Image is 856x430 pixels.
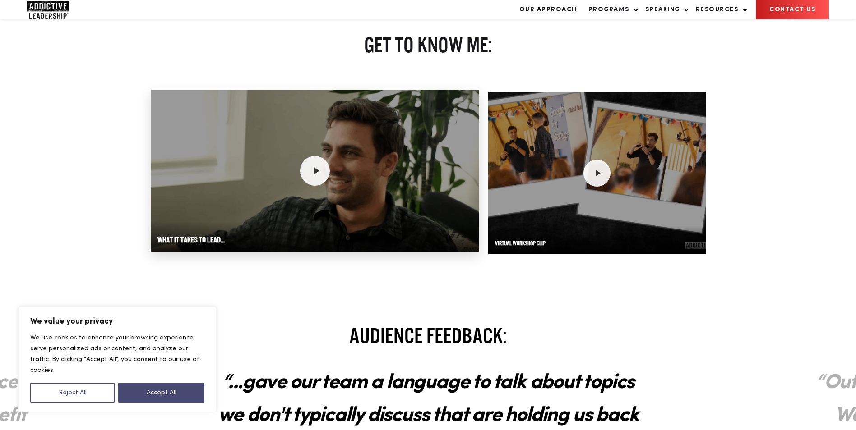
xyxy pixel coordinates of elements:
[691,0,748,19] a: Resources
[248,31,609,58] h2: get to know me:
[30,383,115,403] button: Reject All
[30,316,204,327] p: We value your privacy
[30,332,204,375] p: We use cookies to enhance your browsing experience, serve personalized ads or content, and analyz...
[515,0,582,19] a: Our Approach
[118,383,204,403] button: Accept All
[243,322,613,349] h2: AUDIENCE FEEDBACK:
[641,0,689,19] a: Speaking
[584,0,639,19] a: Programs
[18,306,217,412] div: We value your privacy
[157,235,472,245] h3: What it takes to lead...
[27,1,81,19] a: Home
[495,239,699,247] h3: Virtual workshop clip
[27,1,69,19] img: Company Logo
